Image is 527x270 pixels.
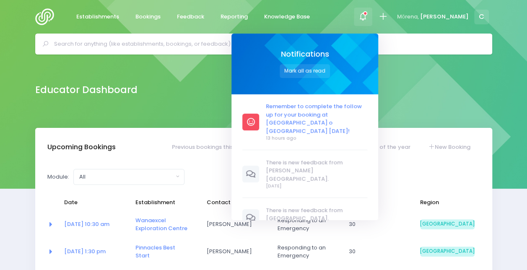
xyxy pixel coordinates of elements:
span: 13 hours ago [266,135,367,142]
span: [GEOGRAPHIC_DATA] [420,219,475,229]
span: Remember to complete the follow up for your booking at [GEOGRAPHIC_DATA] o [GEOGRAPHIC_DATA] [DATE]! [266,102,367,135]
span: 30 [349,220,403,228]
span: Bookings [135,13,161,21]
a: Bookings [129,9,168,25]
a: Knowledge Base [257,9,317,25]
a: Feedback [170,9,211,25]
td: <a href="https://app.stjis.org.nz/establishments/208180" class="font-weight-bold">Pinnacles Best ... [130,238,201,265]
a: [DATE] 10:30 am [64,220,109,228]
span: Notifications [280,50,329,59]
a: Previous bookings this year [164,139,255,155]
td: South Island [415,238,480,265]
span: There is new feedback from [PERSON_NAME][GEOGRAPHIC_DATA]. [266,158,367,183]
span: Knowledge Base [264,13,310,21]
span: Responding to an Emergency [278,216,332,233]
span: [GEOGRAPHIC_DATA] [420,247,475,257]
td: 30 [343,211,415,238]
span: [DATE] [266,183,367,190]
td: <a href="https://app.stjis.org.nz/establishments/207020" class="font-weight-bold">Wanaexcel Explo... [130,211,201,238]
span: Contact [206,198,261,207]
a: New Booking [420,139,478,155]
span: Region [420,198,475,207]
a: Pinnacles Best Start [135,244,175,260]
button: All [73,169,184,185]
a: Reporting [214,9,255,25]
label: Module: [47,173,69,181]
a: Establishments [70,9,126,25]
span: Reporting [221,13,248,21]
h3: Upcoming Bookings [47,143,116,151]
td: Judith-Anne George [201,238,272,265]
a: Wanaexcel Exploration Centre [135,216,187,233]
td: Responding to an Emergency [272,238,343,265]
a: There is new feedback from [PERSON_NAME][GEOGRAPHIC_DATA]. [DATE] [242,158,367,190]
span: Establishments [76,13,119,21]
a: Remember to complete the follow up for your booking at [GEOGRAPHIC_DATA] o [GEOGRAPHIC_DATA] [DAT... [242,102,367,142]
button: Mark all as read [280,64,330,78]
a: There is new feedback from [GEOGRAPHIC_DATA]. [242,206,367,229]
span: Feedback [177,13,204,21]
td: South Island [415,211,480,238]
span: [PERSON_NAME] [420,13,469,21]
span: Responding to an Emergency [278,244,332,260]
span: [PERSON_NAME] [206,220,261,228]
input: Search for anything (like establishments, bookings, or feedback) [54,38,480,50]
img: Logo [35,8,59,25]
span: Date [64,198,119,207]
span: [PERSON_NAME] [206,247,261,256]
span: Establishment [135,198,190,207]
td: <a href="https://app.stjis.org.nz/bookings/524216" class="font-weight-bold">23 Sep at 1:30 pm</a> [59,238,130,265]
div: All [79,173,174,181]
a: Rest of the year [358,139,418,155]
td: Sam Eivers [201,211,272,238]
span: There is new feedback from [GEOGRAPHIC_DATA]. [266,206,367,223]
td: Responding to an Emergency [272,211,343,238]
td: <a href="https://app.stjis.org.nz/bookings/524193" class="font-weight-bold">23 Sep at 10:30 am</a> [59,211,130,238]
span: C [474,10,489,24]
span: Mōrena, [397,13,419,21]
a: [DATE] 1:30 pm [64,247,106,255]
td: 30 [343,238,415,265]
span: 30 [349,247,403,256]
h2: Educator Dashboard [35,84,138,96]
